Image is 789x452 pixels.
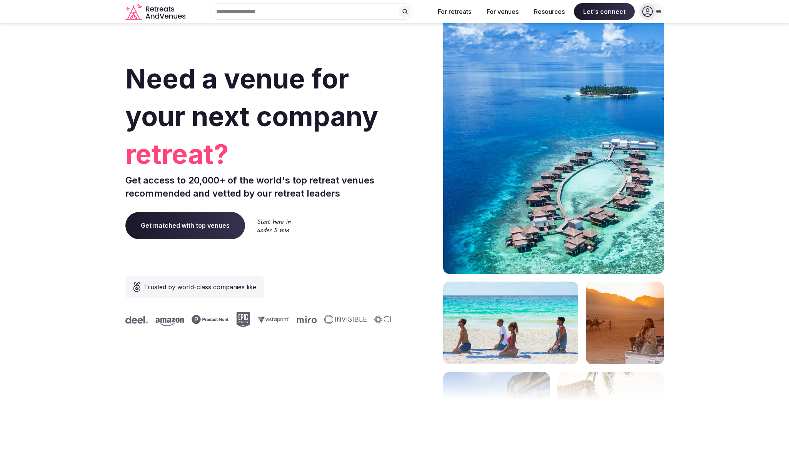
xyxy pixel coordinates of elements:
[125,212,245,239] a: Get matched with top venues
[254,316,285,323] svg: Vistaprint company logo
[528,3,571,20] button: Resources
[443,282,578,364] img: yoga on tropical beach
[125,62,378,133] span: Need a venue for your next company
[480,3,525,20] button: For venues
[144,282,256,292] span: Trusted by world-class companies like
[574,3,635,20] span: Let's connect
[125,135,392,173] span: retreat?
[125,174,392,200] p: Get access to 20,000+ of the world's top retreat venues recommended and vetted by our retreat lea...
[232,312,246,327] svg: Epic Games company logo
[121,316,143,324] svg: Deel company logo
[125,3,187,20] svg: Retreats and Venues company logo
[257,219,291,232] img: Start here in under 5 min
[125,3,187,20] a: Visit the homepage
[320,315,362,324] svg: Invisible company logo
[293,316,312,323] svg: Miro company logo
[432,3,477,20] button: For retreats
[586,282,664,364] img: woman sitting in back of truck with camels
